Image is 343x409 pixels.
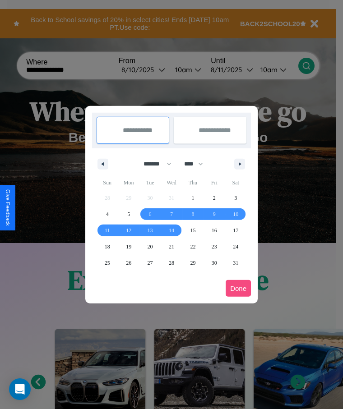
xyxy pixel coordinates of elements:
button: 9 [204,206,225,222]
span: 25 [105,255,110,271]
span: 12 [126,222,131,239]
span: 23 [212,239,217,255]
span: 4 [106,206,109,222]
button: 13 [139,222,161,239]
span: Sat [225,175,246,190]
span: 8 [191,206,194,222]
button: 7 [161,206,182,222]
button: 21 [161,239,182,255]
span: 17 [233,222,238,239]
button: 27 [139,255,161,271]
button: 24 [225,239,246,255]
span: 27 [148,255,153,271]
button: Done [226,280,251,297]
span: 31 [233,255,238,271]
span: Sun [97,175,118,190]
span: 13 [148,222,153,239]
span: 1 [191,190,194,206]
button: 26 [118,255,139,271]
span: 22 [190,239,195,255]
button: 20 [139,239,161,255]
span: 11 [105,222,110,239]
button: 31 [225,255,246,271]
span: 10 [233,206,238,222]
span: Thu [182,175,204,190]
button: 19 [118,239,139,255]
span: 30 [212,255,217,271]
span: 26 [126,255,131,271]
span: 18 [105,239,110,255]
button: 3 [225,190,246,206]
button: 28 [161,255,182,271]
button: 4 [97,206,118,222]
span: 3 [234,190,237,206]
span: 7 [170,206,173,222]
span: Fri [204,175,225,190]
button: 30 [204,255,225,271]
button: 1 [182,190,204,206]
button: 5 [118,206,139,222]
span: Wed [161,175,182,190]
span: 5 [127,206,130,222]
span: 29 [190,255,195,271]
span: 21 [169,239,174,255]
div: Open Intercom Messenger [9,378,31,400]
button: 15 [182,222,204,239]
button: 22 [182,239,204,255]
span: Tue [139,175,161,190]
span: 16 [212,222,217,239]
button: 17 [225,222,246,239]
span: 6 [149,206,152,222]
button: 18 [97,239,118,255]
button: 8 [182,206,204,222]
button: 11 [97,222,118,239]
span: 20 [148,239,153,255]
button: 25 [97,255,118,271]
div: Give Feedback [5,189,11,226]
button: 16 [204,222,225,239]
button: 29 [182,255,204,271]
span: 24 [233,239,238,255]
button: 23 [204,239,225,255]
button: 12 [118,222,139,239]
button: 10 [225,206,246,222]
button: 6 [139,206,161,222]
button: 2 [204,190,225,206]
span: 19 [126,239,131,255]
span: 15 [190,222,195,239]
span: Mon [118,175,139,190]
span: 14 [169,222,174,239]
span: 2 [213,190,216,206]
span: 9 [213,206,216,222]
span: 28 [169,255,174,271]
button: 14 [161,222,182,239]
